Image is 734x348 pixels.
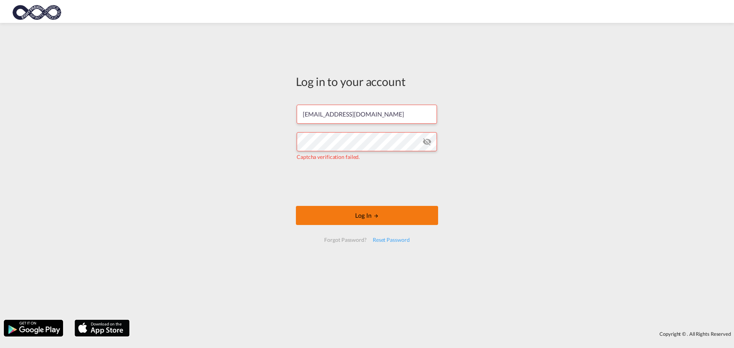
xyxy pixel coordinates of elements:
iframe: reCAPTCHA [309,168,425,198]
div: Forgot Password? [321,233,369,247]
md-icon: icon-eye-off [422,137,432,146]
img: apple.png [74,319,130,337]
div: Log in to your account [296,73,438,89]
span: Captcha verification failed. [297,154,360,160]
div: Reset Password [370,233,413,247]
img: google.png [3,319,64,337]
img: c818b980817911efbdc1a76df449e905.png [11,3,63,20]
div: Copyright © . All Rights Reserved [133,327,734,340]
input: Enter email/phone number [297,105,437,124]
button: LOGIN [296,206,438,225]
